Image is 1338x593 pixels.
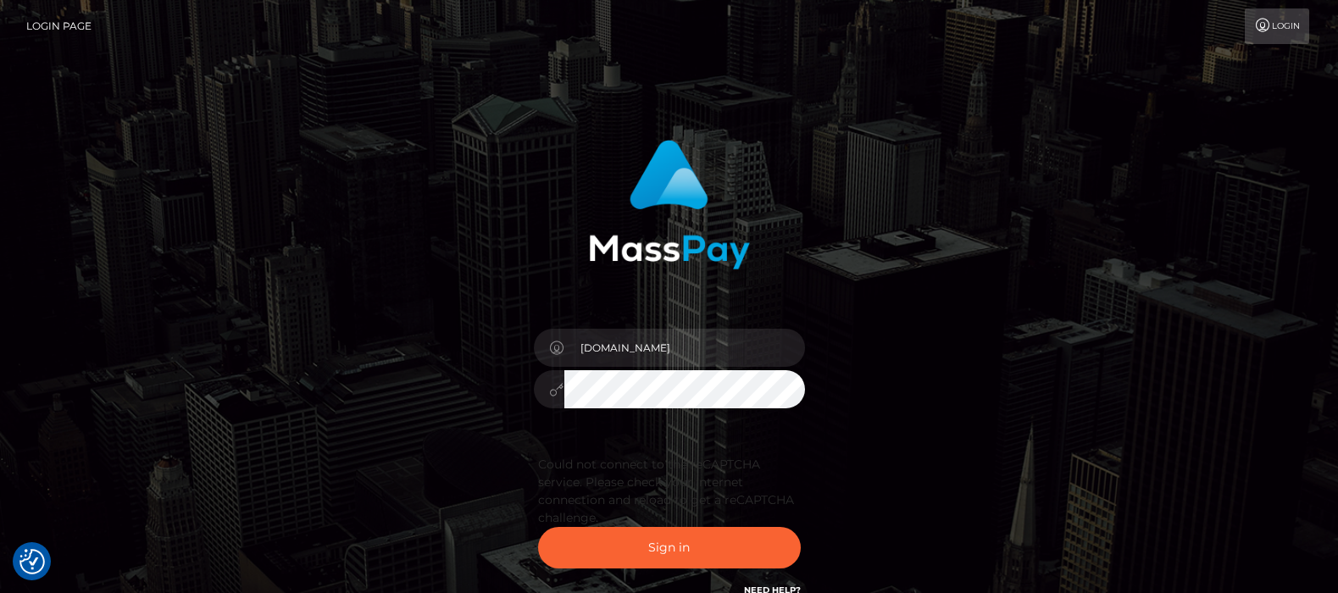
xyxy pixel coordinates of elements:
a: Login [1245,8,1309,44]
button: Sign in [538,527,801,568]
div: Could not connect to the reCAPTCHA service. Please check your internet connection and reload to g... [538,456,801,527]
img: MassPay Login [589,140,750,269]
a: Login Page [26,8,92,44]
button: Consent Preferences [19,549,45,574]
img: Revisit consent button [19,549,45,574]
input: Username... [564,329,805,367]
